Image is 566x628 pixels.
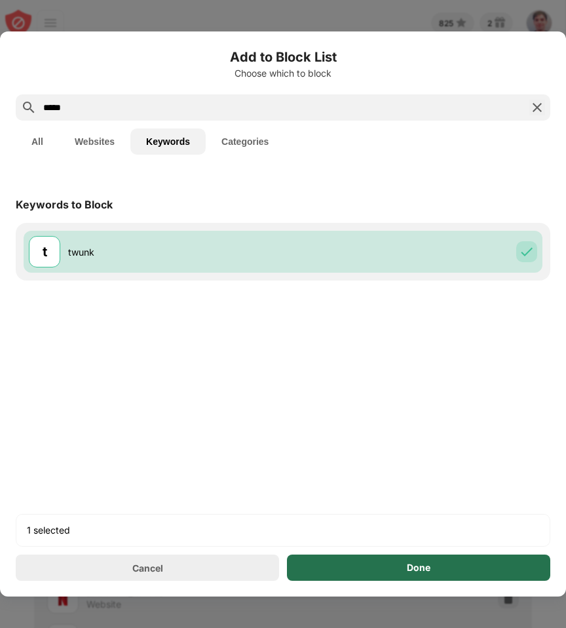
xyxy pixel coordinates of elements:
div: 1 selected [27,524,70,537]
button: Categories [206,128,284,155]
div: twunk [68,245,283,259]
img: search-close [529,100,545,115]
button: Keywords [130,128,206,155]
div: t [43,242,47,262]
h6: Add to Block List [16,47,550,67]
div: Keywords to Block [16,198,113,211]
button: Websites [59,128,130,155]
div: Done [407,562,430,573]
div: Choose which to block [16,68,550,79]
button: All [16,128,59,155]
div: Cancel [132,562,163,574]
img: search.svg [21,100,37,115]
